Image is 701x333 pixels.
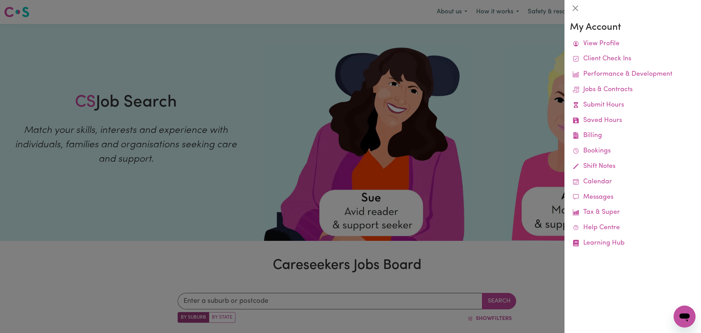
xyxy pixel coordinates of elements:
[570,36,696,52] a: View Profile
[570,190,696,205] a: Messages
[570,128,696,144] a: Billing
[570,98,696,113] a: Submit Hours
[570,22,696,34] h3: My Account
[570,220,696,236] a: Help Centre
[570,113,696,128] a: Saved Hours
[570,205,696,220] a: Tax & Super
[570,3,581,14] button: Close
[570,82,696,98] a: Jobs & Contracts
[570,67,696,82] a: Performance & Development
[570,144,696,159] a: Bookings
[570,236,696,251] a: Learning Hub
[570,174,696,190] a: Calendar
[570,159,696,174] a: Shift Notes
[674,306,696,328] iframe: Button to launch messaging window
[570,51,696,67] a: Client Check Ins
